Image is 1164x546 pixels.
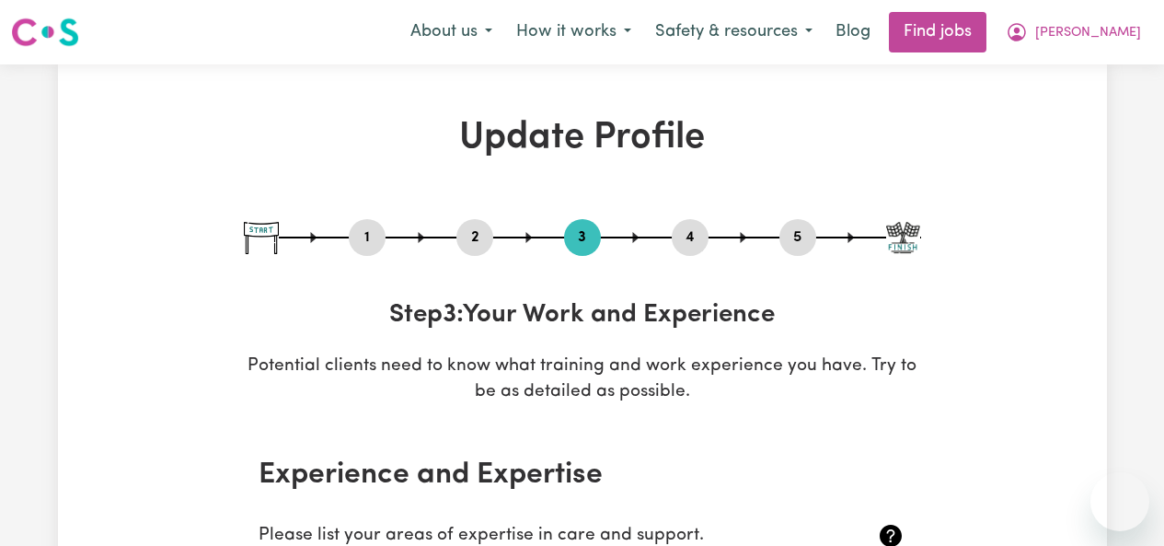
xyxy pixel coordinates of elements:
[244,300,921,331] h3: Step 3 : Your Work and Experience
[672,226,709,250] button: Go to step 4
[349,226,386,250] button: Go to step 1
[643,13,824,52] button: Safety & resources
[564,226,601,250] button: Go to step 3
[244,116,921,160] h1: Update Profile
[994,13,1153,52] button: My Account
[1090,472,1149,531] iframe: Button to launch messaging window
[244,354,921,407] p: Potential clients need to know what training and work experience you have. Try to be as detailed ...
[779,226,816,250] button: Go to step 5
[259,458,906,493] h2: Experience and Expertise
[11,16,79,49] img: Careseekers logo
[504,13,643,52] button: How it works
[456,226,493,250] button: Go to step 2
[824,12,882,52] a: Blog
[11,11,79,53] a: Careseekers logo
[1035,23,1141,43] span: [PERSON_NAME]
[398,13,504,52] button: About us
[889,12,986,52] a: Find jobs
